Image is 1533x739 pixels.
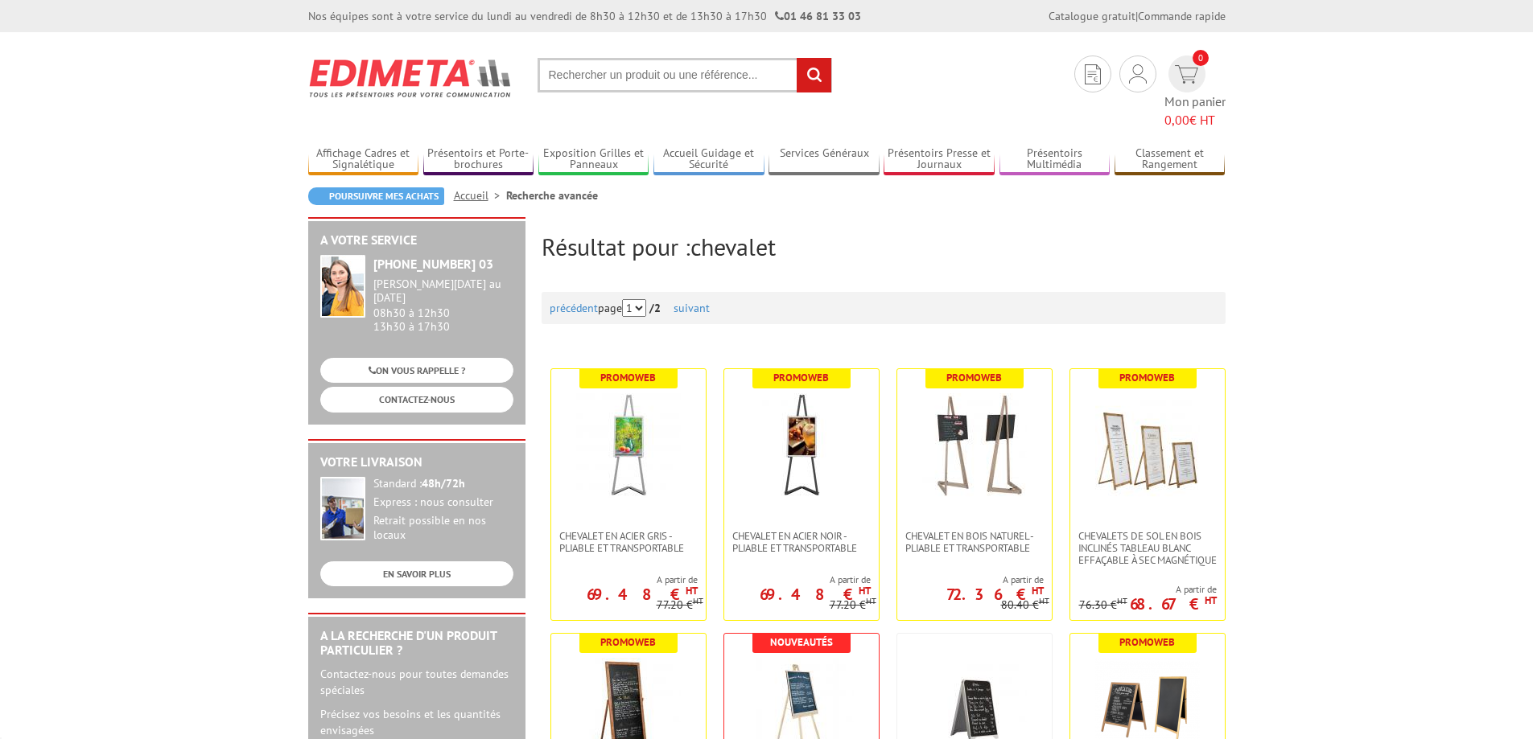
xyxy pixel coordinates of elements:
[897,573,1044,586] span: A partir de
[308,48,513,108] img: Edimeta
[830,599,876,611] p: 77.20 €
[1070,530,1225,566] a: Chevalets de sol en bois inclinés tableau blanc effaçable à sec magnétique
[320,666,513,698] p: Contactez-nous pour toutes demandes spéciales
[1039,595,1049,606] sup: HT
[1115,146,1226,173] a: Classement et Rangement
[690,231,776,262] span: chevalet
[884,146,995,173] a: Présentoirs Presse et Journaux
[320,561,513,586] a: EN SAVOIR PLUS
[657,599,703,611] p: 77.20 €
[1119,635,1175,649] b: Promoweb
[946,589,1044,599] p: 72.36 €
[905,530,1044,554] span: Chevalet en bois naturel - Pliable et transportable
[760,589,871,599] p: 69.48 €
[724,573,871,586] span: A partir de
[999,146,1111,173] a: Présentoirs Multimédia
[775,9,861,23] strong: 01 46 81 33 03
[1095,393,1200,498] img: Chevalets de sol en bois inclinés tableau blanc effaçable à sec magnétique
[1138,9,1226,23] a: Commande rapide
[1001,599,1049,611] p: 80.40 €
[686,584,698,597] sup: HT
[859,584,871,597] sup: HT
[308,146,419,173] a: Affichage Cadres et Signalétique
[320,255,365,318] img: widget-service.jpg
[946,371,1002,384] b: Promoweb
[550,292,1218,324] div: page
[422,476,465,491] strong: 48h/72h
[454,188,506,203] a: Accueil
[1079,599,1127,611] p: 76.30 €
[373,495,513,510] div: Express : nous consulter
[1164,112,1189,128] span: 0,00
[1032,584,1044,597] sup: HT
[542,233,1226,260] h2: Résultat pour :
[1164,92,1226,129] span: Mon panier
[1049,8,1226,24] div: |
[693,595,703,606] sup: HT
[797,58,831,92] input: rechercher
[576,393,681,498] img: Chevalet en Acier gris - Pliable et transportable
[649,301,670,315] strong: /
[1193,50,1209,66] span: 0
[1164,55,1226,129] a: devis rapide 0 Mon panier 0,00€ HT
[320,387,513,412] a: CONTACTEZ-NOUS
[674,301,710,315] a: suivant
[1175,65,1198,84] img: devis rapide
[1205,593,1217,607] sup: HT
[587,589,698,599] p: 69.48 €
[320,629,513,657] h2: A la recherche d'un produit particulier ?
[1049,9,1135,23] a: Catalogue gratuit
[654,301,661,315] span: 2
[551,573,698,586] span: A partir de
[538,146,649,173] a: Exposition Grilles et Panneaux
[1164,111,1226,129] span: € HT
[732,530,871,554] span: Chevalet en Acier noir - Pliable et transportable
[559,530,698,554] span: Chevalet en Acier gris - Pliable et transportable
[506,187,598,203] li: Recherche avancée
[308,187,444,205] a: Poursuivre mes achats
[1079,583,1217,596] span: A partir de
[320,477,365,540] img: widget-livraison.jpg
[373,514,513,543] div: Retrait possible en nos locaux
[373,277,513,305] div: [PERSON_NAME][DATE] au [DATE]
[373,277,513,333] div: 08h30 à 12h30 13h30 à 17h30
[308,8,861,24] div: Nos équipes sont à votre service du lundi au vendredi de 8h30 à 12h30 et de 13h30 à 17h30
[922,393,1027,498] img: Chevalet en bois naturel - Pliable et transportable
[320,358,513,383] a: ON VOUS RAPPELLE ?
[773,371,829,384] b: Promoweb
[866,595,876,606] sup: HT
[538,58,832,92] input: Rechercher un produit ou une référence...
[320,706,513,738] p: Précisez vos besoins et les quantités envisagées
[1085,64,1101,84] img: devis rapide
[423,146,534,173] a: Présentoirs et Porte-brochures
[320,455,513,470] h2: Votre livraison
[1129,64,1147,84] img: devis rapide
[653,146,764,173] a: Accueil Guidage et Sécurité
[373,477,513,491] div: Standard :
[724,530,879,554] a: Chevalet en Acier noir - Pliable et transportable
[551,530,706,554] a: Chevalet en Acier gris - Pliable et transportable
[1119,371,1175,384] b: Promoweb
[373,256,493,272] strong: [PHONE_NUMBER] 03
[770,635,833,649] b: Nouveautés
[769,146,880,173] a: Services Généraux
[600,635,656,649] b: Promoweb
[749,393,854,498] img: Chevalet en Acier noir - Pliable et transportable
[1130,599,1217,609] p: 68.67 €
[897,530,1052,554] a: Chevalet en bois naturel - Pliable et transportable
[1117,595,1127,606] sup: HT
[1078,530,1217,566] span: Chevalets de sol en bois inclinés tableau blanc effaçable à sec magnétique
[600,371,656,384] b: Promoweb
[320,233,513,248] h2: A votre service
[550,301,598,315] a: précédent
